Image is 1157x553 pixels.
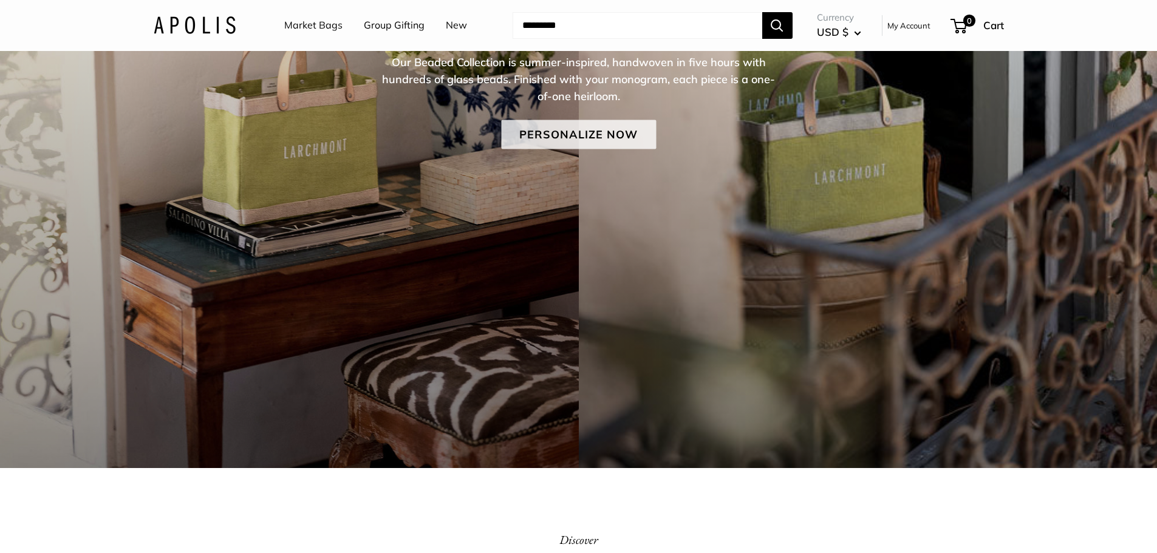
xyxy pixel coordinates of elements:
a: My Account [887,18,930,33]
span: 0 [963,15,975,27]
p: Discover [366,529,791,551]
a: Personalize Now [501,120,656,149]
button: USD $ [817,22,861,42]
span: USD $ [817,25,848,38]
span: Currency [817,9,861,26]
span: Cart [983,19,1004,32]
p: Our Beaded Collection is summer-inspired, handwoven in five hours with hundreds of glass beads. F... [381,53,776,104]
a: Group Gifting [364,16,425,35]
a: New [446,16,467,35]
a: 0 Cart [952,16,1004,35]
input: Search... [513,12,762,39]
a: Market Bags [284,16,343,35]
img: Apolis [154,16,236,34]
button: Search [762,12,793,39]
